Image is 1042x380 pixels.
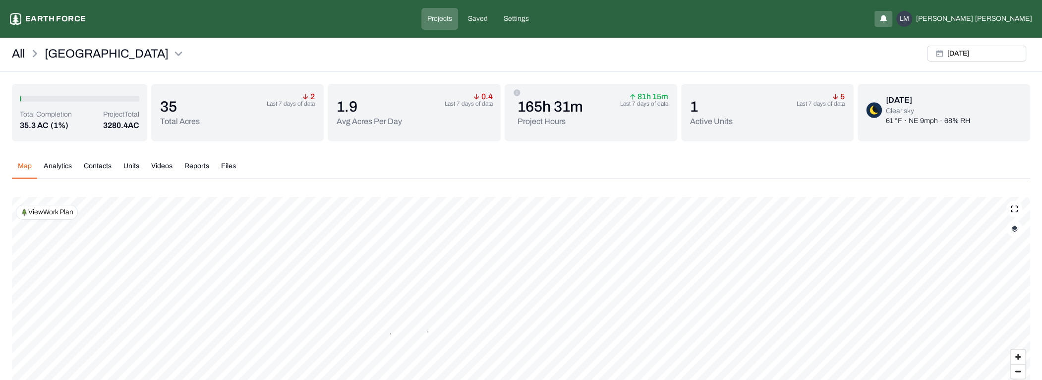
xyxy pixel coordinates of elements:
span: [PERSON_NAME] [975,14,1032,24]
button: 35.3 AC(1%) [20,120,72,131]
p: Last 7 days of data [267,100,315,108]
p: Project Total [103,110,139,120]
p: (1%) [51,120,68,131]
p: 0.4 [473,94,493,100]
p: 1 [690,98,733,116]
p: 35.3 AC [20,120,49,131]
p: Project Hours [518,116,583,127]
p: 68% RH [944,116,970,126]
img: arrow [302,94,308,100]
p: 3280.4 AC [103,120,139,131]
button: 2 [390,333,391,334]
div: LM [896,11,912,27]
p: · [904,116,907,126]
p: Avg Acres Per Day [337,116,402,127]
p: Settings [504,14,529,24]
p: [GEOGRAPHIC_DATA] [45,46,169,62]
button: Videos [145,161,178,179]
p: 5 [832,94,845,100]
p: 35 [160,98,200,116]
a: All [12,46,25,62]
button: Zoom out [1011,364,1025,379]
img: arrow [473,94,479,100]
button: Contacts [78,161,117,179]
p: Earth force [25,13,86,25]
img: layerIcon [1011,225,1018,232]
a: Projects [421,8,458,30]
p: Saved [468,14,488,24]
button: LM[PERSON_NAME][PERSON_NAME] [896,11,1032,27]
div: [DATE] [886,94,970,106]
a: Settings [498,8,535,30]
p: NE 9mph [909,116,938,126]
img: arrow [630,94,636,100]
button: Reports [178,161,215,179]
p: Last 7 days of data [445,100,493,108]
p: Projects [427,14,452,24]
img: clear-sky-night-D7zLJEpc.png [866,102,882,118]
span: [PERSON_NAME] [916,14,973,24]
p: Last 7 days of data [620,100,668,108]
button: Zoom in [1011,350,1025,364]
img: earthforce-logo-white-uG4MPadI.svg [10,13,21,25]
p: Last 7 days of data [797,100,845,108]
p: Total Acres [160,116,200,127]
button: Map [12,161,38,179]
p: · [940,116,942,126]
p: 81h 15m [630,94,668,100]
p: View Work Plan [28,207,73,217]
p: Clear sky [886,106,970,116]
button: Analytics [38,161,78,179]
a: Saved [462,8,494,30]
button: [DATE] [927,46,1026,62]
button: Files [215,161,242,179]
p: 165h 31m [518,98,583,116]
p: 2 [302,94,315,100]
p: 61 °F [886,116,902,126]
p: 1.9 [337,98,402,116]
button: Units [117,161,145,179]
img: arrow [832,94,838,100]
p: Active Units [690,116,733,127]
p: Total Completion [20,110,72,120]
